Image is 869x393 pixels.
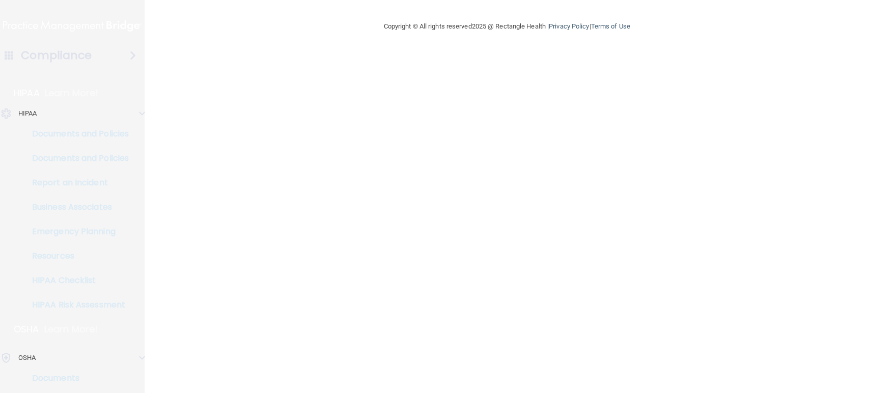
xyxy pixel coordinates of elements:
p: HIPAA Checklist [7,275,146,286]
p: Learn More! [44,323,98,335]
p: OSHA [14,323,39,335]
p: Documents and Policies [7,129,146,139]
a: Terms of Use [591,22,630,30]
p: HIPAA [14,87,40,99]
div: Copyright © All rights reserved 2025 @ Rectangle Health | | [321,10,693,43]
a: Privacy Policy [549,22,589,30]
p: HIPAA [18,107,37,120]
p: Emergency Planning [7,227,146,237]
p: Documents and Policies [7,153,146,163]
p: HIPAA Risk Assessment [7,300,146,310]
p: OSHA [18,352,36,364]
h4: Compliance [21,48,92,63]
p: Resources [7,251,146,261]
p: Documents [7,373,146,383]
p: Report an Incident [7,178,146,188]
p: Business Associates [7,202,146,212]
img: PMB logo [3,16,142,36]
p: Learn More! [45,87,99,99]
